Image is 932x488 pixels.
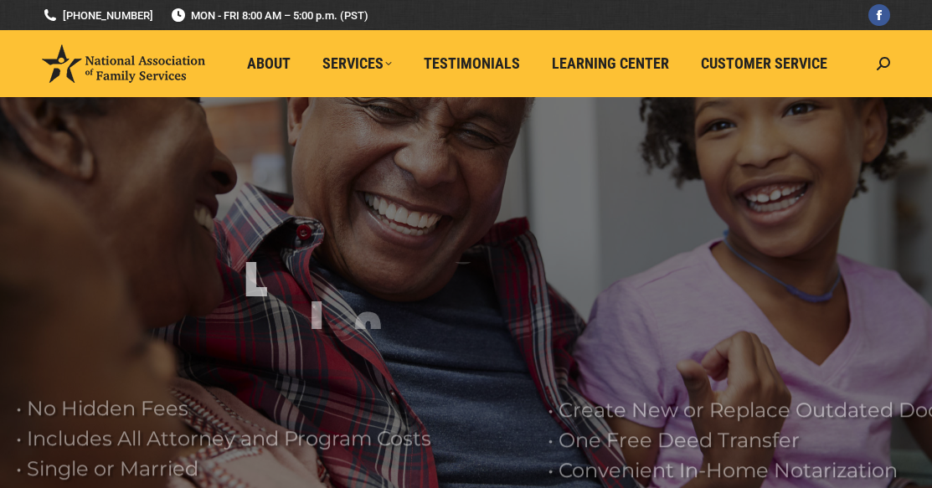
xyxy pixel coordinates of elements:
span: About [247,54,291,73]
div: G [353,306,383,372]
a: [PHONE_NUMBER] [42,8,153,23]
rs-layer: • No Hidden Fees • Includes All Attorney and Program Costs • Single or Married [16,393,473,484]
img: National Association of Family Services [42,44,205,83]
span: Services [322,54,392,73]
div: L [244,238,268,305]
div: I [310,295,323,362]
div: U [449,205,477,272]
a: About [235,48,302,80]
span: Learning Center [552,54,669,73]
a: Learning Center [540,48,681,80]
a: Customer Service [689,48,839,80]
a: Testimonials [412,48,532,80]
span: Customer Service [701,54,827,73]
a: Facebook page opens in new window [868,4,890,26]
span: Testimonials [424,54,520,73]
span: MON - FRI 8:00 AM – 5:00 p.m. (PST) [170,8,368,23]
